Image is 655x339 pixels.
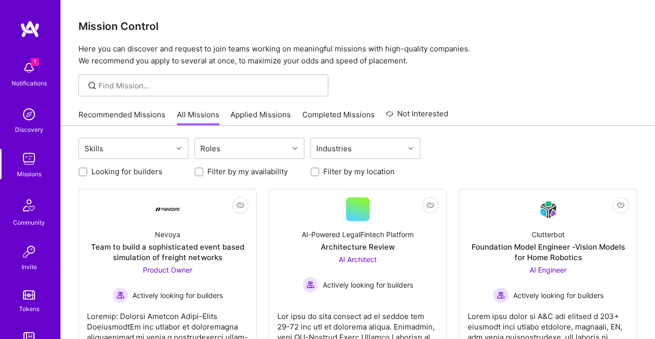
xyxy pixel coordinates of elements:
[23,290,35,300] img: tokens
[19,149,39,169] img: teamwork
[13,217,45,228] div: Community
[230,109,291,126] a: Applied Missions
[17,169,41,179] div: Missions
[314,141,354,156] div: Industries
[513,290,603,301] span: Actively looking for builders
[17,193,41,217] img: Community
[20,20,40,38] img: logo
[19,242,39,262] img: Invite
[176,146,181,151] i: icon Chevron
[321,242,395,252] div: Architecture Review
[493,287,509,303] img: Actively looking for builders
[21,262,37,272] div: Invite
[386,108,448,126] a: Not Interested
[78,109,165,126] a: Recommended Missions
[292,146,297,151] i: icon Chevron
[536,198,560,221] img: Company Logo
[530,266,567,274] span: AI Engineer
[112,287,128,303] img: Actively looking for builders
[19,58,39,78] img: bell
[302,109,375,126] a: Completed Missions
[11,78,47,88] div: Notifications
[82,141,106,156] div: Skills
[617,201,625,209] i: icon EyeClosed
[15,124,43,135] div: Discovery
[87,242,248,263] div: Team to build a sophisticated event based simulation of freight networks
[78,20,637,32] h3: Mission Control
[339,255,377,264] span: AI Architect
[236,201,244,209] i: icon EyeClosed
[322,280,413,290] span: Actively looking for builders
[177,109,219,126] a: All Missions
[132,290,223,301] span: Actively looking for builders
[98,80,321,91] input: Find Mission...
[155,229,180,240] div: Nevoya
[408,146,413,151] i: icon Chevron
[323,166,395,177] label: Filter by my location
[86,80,98,91] i: icon SearchGrey
[31,58,39,66] span: 1
[302,277,318,293] img: Actively looking for builders
[467,242,629,263] div: Foundation Model Engineer -Vision Models for Home Robotics
[302,229,414,240] div: AI-Powered LegalFintech Platform
[78,43,637,67] p: Here you can discover and request to join teams working on meaningful missions with high-quality ...
[207,166,288,177] label: Filter by my availability
[426,201,434,209] i: icon EyeClosed
[532,229,565,240] div: Clutterbot
[143,266,192,274] span: Product Owner
[198,141,223,156] div: Roles
[155,207,179,211] img: Company Logo
[19,104,39,124] img: discovery
[19,304,39,314] div: Tokens
[91,166,162,177] label: Looking for builders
